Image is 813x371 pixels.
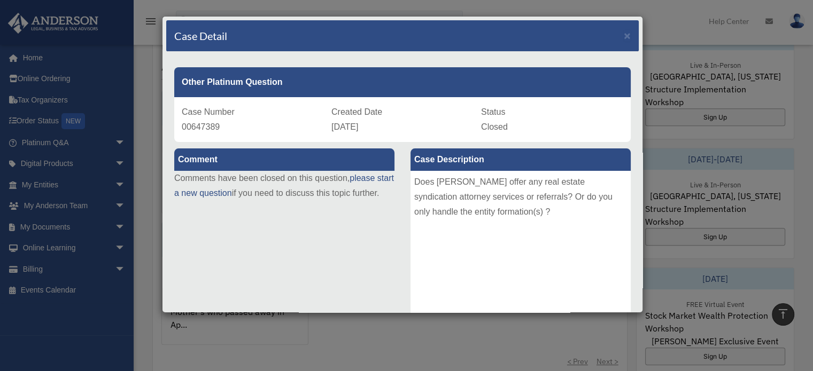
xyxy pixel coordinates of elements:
button: Close [624,30,631,41]
span: Created Date [331,107,382,116]
span: 00647389 [182,122,220,131]
div: Does [PERSON_NAME] offer any real estate syndication attorney services or referrals? Or do you on... [411,171,631,331]
label: Comment [174,148,394,171]
span: × [624,29,631,42]
span: Case Number [182,107,235,116]
span: Status [481,107,505,116]
h4: Case Detail [174,28,227,43]
a: please start a new question [174,173,394,198]
span: [DATE] [331,122,358,131]
span: Closed [481,122,508,131]
p: Comments have been closed on this question, if you need to discuss this topic further. [174,171,394,201]
label: Case Description [411,148,631,171]
div: Other Platinum Question [174,67,631,97]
